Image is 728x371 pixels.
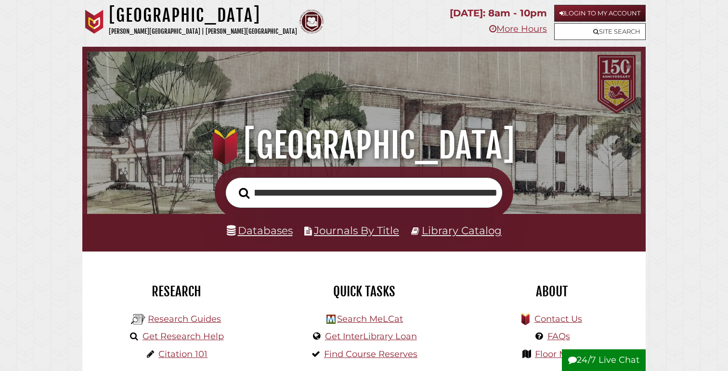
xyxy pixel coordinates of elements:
img: Hekman Library Logo [326,315,336,324]
a: Search MeLCat [337,314,403,324]
a: Floor Maps [535,349,583,359]
h2: Research [90,283,263,300]
a: Site Search [554,23,646,40]
a: Library Catalog [422,224,502,237]
a: Research Guides [148,314,221,324]
h1: [GEOGRAPHIC_DATA] [109,5,297,26]
a: Login to My Account [554,5,646,22]
h2: Quick Tasks [277,283,451,300]
a: Citation 101 [158,349,208,359]
a: FAQs [547,331,570,342]
img: Calvin University [82,10,106,34]
a: More Hours [489,24,547,34]
a: Find Course Reserves [324,349,417,359]
i: Search [239,187,249,199]
h2: About [465,283,638,300]
p: [PERSON_NAME][GEOGRAPHIC_DATA] | [PERSON_NAME][GEOGRAPHIC_DATA] [109,26,297,37]
a: Get InterLibrary Loan [325,331,417,342]
a: Get Research Help [143,331,224,342]
img: Hekman Library Logo [131,312,145,327]
a: Contact Us [534,314,582,324]
button: Search [234,185,254,202]
img: Calvin Theological Seminary [299,10,324,34]
h1: [GEOGRAPHIC_DATA] [98,124,630,167]
a: Databases [227,224,293,237]
a: Journals By Title [314,224,399,237]
p: [DATE]: 8am - 10pm [450,5,547,22]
